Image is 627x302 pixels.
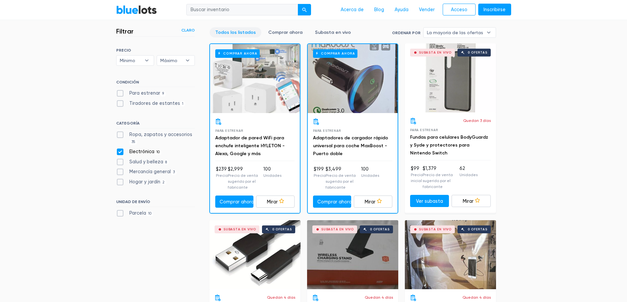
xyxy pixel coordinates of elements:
a: Adaptador de pared WiFi para enchufe inteligente HYLETON - Alexa, Google y más [215,135,285,156]
font: Inscribirse [483,7,506,12]
font: 62 [459,166,465,171]
font: Precio de venta sugerido por el fabricante [423,173,453,189]
font: 3 [173,170,175,174]
font: 0 ofertas [272,227,292,231]
font: $99 [411,166,419,171]
font: Acerca de [341,7,364,12]
font: Mínimo [120,58,135,63]
a: Mirar [256,196,295,208]
font: Mercancía general [129,169,171,174]
font: $1,379 [423,166,436,171]
font: 10 [148,211,151,216]
font: 9 [162,91,164,96]
font: 0 ofertas [370,227,390,231]
a: Subasta en vivo 0 ofertas [209,220,300,289]
font: Comprar ahora [317,199,352,204]
a: Subasta en vivo 0 ofertas [405,220,496,289]
font: 100 [263,166,271,172]
font: $239 [216,166,227,172]
font: Para estrenar [313,129,341,132]
font: Precio inicial [411,173,423,183]
font: Para estrenar [129,90,160,96]
a: Acerca de [335,4,369,16]
a: Vender [414,4,440,16]
font: Quedan 3 días [463,118,491,123]
a: Acceso [443,4,476,16]
font: Ayuda [395,7,408,12]
a: Subasta en vivo 0 ofertas [405,43,496,112]
a: Subasta en vivo 0 ofertas [307,220,398,289]
a: Ver subasta [410,195,449,207]
a: Inscribirse [478,4,511,16]
font: Subasta en vivo [223,227,256,231]
font: Vender [419,7,435,12]
font: Subasta en vivo [419,227,452,231]
a: Comprar ahora [313,196,352,208]
font: Precio de venta sugerido por el fabricante [228,173,258,190]
font: Hogar y jardín [129,179,160,185]
font: Para estrenar [410,128,438,132]
a: Subasta en vivo [309,27,356,37]
font: Ropa, zapatos y accesorios [129,132,192,137]
font: 100 [361,166,369,172]
font: Electrónica [129,149,154,154]
font: $3,499 [326,166,341,172]
font: 0 ofertas [468,51,487,55]
font: Precio de venta sugerido por el fabricante [326,173,356,190]
a: Comprar ahora [210,44,300,113]
font: Quedan 4 días [267,295,295,300]
font: 0 ofertas [468,227,487,231]
font: Máximo [160,58,177,63]
font: PRECIO [116,48,131,53]
font: Ordenar por [392,31,421,35]
font: La mayoría de las ofertas [427,30,483,35]
font: Para estrenar [215,129,243,132]
font: Mirar [463,198,474,204]
font: Quedan 4 días [365,295,393,300]
font: UNIDAD DE ENVÍO [116,199,150,204]
a: Claro [181,27,195,33]
font: $199 [314,166,324,172]
font: Blog [374,7,384,12]
font: 8 [165,160,167,164]
a: Blog [369,4,389,16]
a: Fundas para celulares BodyGuardz y Syde y protectores para Nintendo Switch [410,134,488,156]
font: Comprar ahora [268,30,302,35]
a: Todos los listados [210,27,261,37]
font: Unidades [263,173,281,178]
font: Unidades [361,173,379,178]
font: Comprar ahora [321,52,355,56]
font: Precio [314,173,326,178]
font: 1 [182,102,183,106]
font: CONDICIÓN [116,80,139,84]
font: 10 [156,150,160,154]
font: Tiradores de estantes [129,101,180,106]
font: Mirar [365,199,376,204]
font: Filtrar [116,27,134,35]
font: $2,999 [228,166,243,172]
font: Unidades [459,173,478,177]
font: Claro [181,28,195,33]
a: Comprar ahora [215,196,254,208]
font: Acceso [451,7,467,12]
font: Quedan 4 días [462,295,491,300]
font: Salud y belleza [129,159,163,165]
font: Comprar ahora [223,52,257,56]
font: Precio [216,173,228,178]
a: Comprar ahora [308,44,398,113]
font: Subasta en vivo [321,227,354,231]
input: Buscar inventario [186,4,298,16]
font: Parcela [129,210,146,216]
font: Todos los listados [215,30,256,35]
a: Comprar ahora [263,27,308,37]
font: Ver subasta [416,198,443,204]
font: Subasta en vivo [419,51,452,55]
font: CATEGORÍA [116,121,140,126]
font: Comprar ahora [220,199,254,204]
font: Mirar [267,199,278,204]
a: Adaptadores de cargador rápido universal para coche MaxBoost - Puerto doble [313,135,388,156]
font: 35 [131,140,135,144]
